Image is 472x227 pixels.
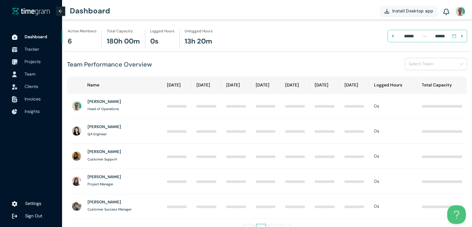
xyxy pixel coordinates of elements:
h1: Customer Support [88,157,117,162]
div: 0s [374,153,412,160]
div: 0s [374,103,412,109]
div: 0s [374,203,412,210]
span: Insights [25,109,40,114]
h1: Dashboard [70,2,110,20]
img: logOut.ca60ddd252d7bab9102ea2608abe0238.svg [12,213,17,219]
span: to [422,34,427,39]
th: [DATE] [221,76,251,94]
span: arrow-left [58,9,63,13]
span: Install Desktop app [392,7,434,14]
img: ProjectIcon [12,59,17,65]
h1: [PERSON_NAME] [88,174,121,180]
img: DashboardIcon [12,34,17,40]
span: Tracker [25,46,39,52]
h1: 13h 20m [185,36,212,47]
h1: [PERSON_NAME] [88,199,132,205]
h1: [PERSON_NAME] [88,149,121,155]
img: InvoiceIcon [12,84,17,90]
img: settings.78e04af822cf15d41b38c81147b09f22.svg [12,201,17,207]
h1: Active Members [68,28,97,34]
th: [DATE] [339,76,369,94]
span: Projects [25,59,41,64]
img: UserIcon [72,151,81,164]
h1: 0s [150,36,159,47]
h1: Total Capacity [107,28,133,34]
th: [DATE] [251,76,280,94]
h1: [PERSON_NAME] [88,124,121,130]
th: Total Capacity [417,76,467,94]
h1: Project Manager [88,182,113,187]
img: UserIcon [456,7,465,16]
h1: Head of Operations [88,106,119,112]
th: [DATE] [162,76,191,94]
h1: Logged Hours [150,28,174,34]
span: Clients [25,84,38,89]
h1: 6 [68,36,72,47]
img: InvoiceIcon [12,96,17,103]
button: Install Desktop app [380,6,438,16]
h1: Customer Success Manager [88,207,132,212]
span: Team [25,71,35,77]
div: 0s [374,178,412,185]
th: [DATE] [280,76,310,94]
img: UserIcon [72,202,81,211]
th: Name [67,76,162,94]
iframe: Toggle Customer Support [447,205,466,224]
img: TimeTrackerIcon [12,47,17,52]
span: Settings [25,201,41,206]
img: timegram [12,7,50,15]
span: Sign Out [25,213,42,219]
img: BellIcon [443,9,449,16]
th: Logged Hours [369,76,417,94]
img: DownloadApp [384,9,389,14]
th: [DATE] [191,76,221,94]
h1: [PERSON_NAME] [88,99,121,105]
img: UserIcon [72,101,81,111]
h1: 180h 00m [107,36,140,47]
th: [DATE] [310,76,339,94]
span: Dashboard [25,34,47,39]
div: 0s [374,127,412,134]
span: caret-right [460,34,464,38]
h1: Team Performance Overview [67,60,152,69]
h1: Unlogged Hours [185,28,213,34]
img: UserIcon [72,126,81,136]
span: caret-left [390,34,395,38]
h1: QA Engineer [88,132,107,137]
img: UserIcon [72,177,81,189]
span: swap-right [422,34,427,39]
span: Invoices [25,96,41,102]
img: InsightsIcon [12,109,17,114]
img: UserIcon [11,72,18,78]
